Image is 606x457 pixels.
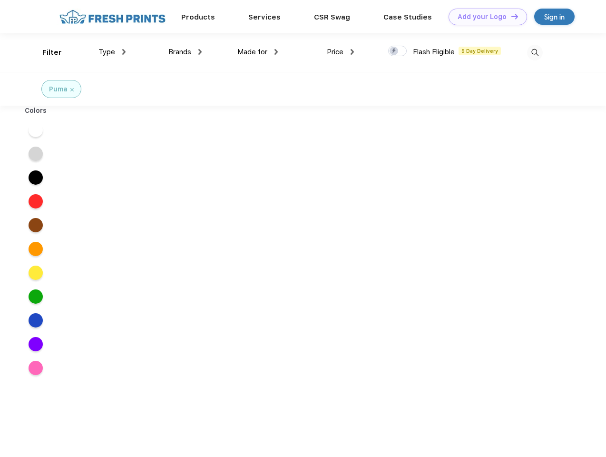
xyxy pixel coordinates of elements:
[237,48,267,56] span: Made for
[248,13,281,21] a: Services
[458,13,507,21] div: Add your Logo
[351,49,354,55] img: dropdown.png
[57,9,168,25] img: fo%20logo%202.webp
[511,14,518,19] img: DT
[527,45,543,60] img: desktop_search.svg
[198,49,202,55] img: dropdown.png
[122,49,126,55] img: dropdown.png
[49,84,68,94] div: Puma
[18,106,54,116] div: Colors
[459,47,501,55] span: 5 Day Delivery
[42,47,62,58] div: Filter
[98,48,115,56] span: Type
[70,88,74,91] img: filter_cancel.svg
[314,13,350,21] a: CSR Swag
[544,11,565,22] div: Sign in
[413,48,455,56] span: Flash Eligible
[181,13,215,21] a: Products
[327,48,343,56] span: Price
[534,9,575,25] a: Sign in
[168,48,191,56] span: Brands
[274,49,278,55] img: dropdown.png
